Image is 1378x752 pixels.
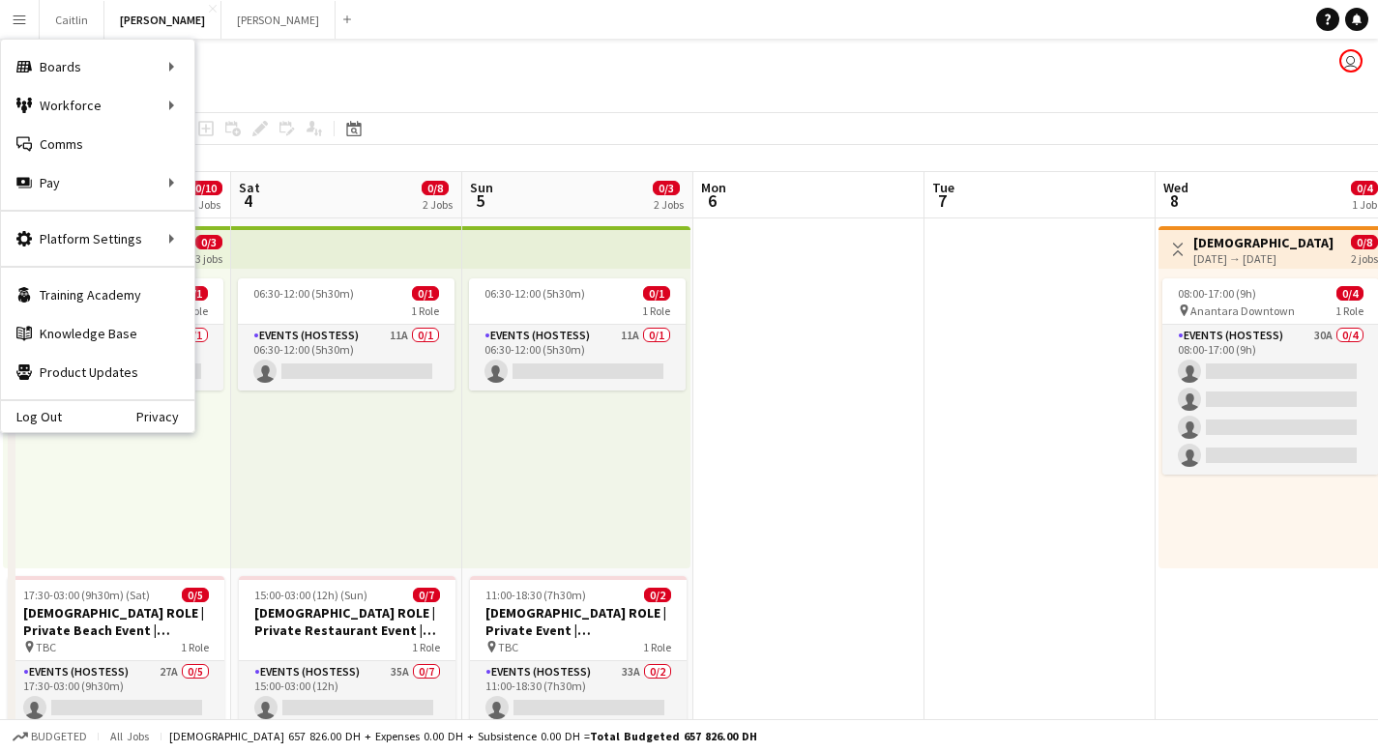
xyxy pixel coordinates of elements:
span: Total Budgeted 657 826.00 DH [590,729,757,743]
app-card-role: Events (Hostess)11A0/106:30-12:00 (5h30m) [238,325,454,390]
div: 1 Job [1352,197,1377,212]
span: 08:00-17:00 (9h) [1178,286,1256,301]
a: Log Out [1,409,62,424]
span: Sat [239,179,260,196]
div: Platform Settings [1,219,194,258]
app-user-avatar: Georgi Stopforth [1339,49,1363,72]
div: 2 jobs [1351,249,1378,266]
div: Pay [1,163,194,202]
span: 1 Role [642,304,670,318]
div: 3 Jobs [191,197,221,212]
span: 0/1 [643,286,670,301]
span: TBC [36,640,56,654]
span: 15:00-03:00 (12h) (Sun) [254,588,367,602]
app-job-card: 06:30-12:00 (5h30m)0/11 RoleEvents (Hostess)11A0/106:30-12:00 (5h30m) [238,278,454,390]
span: 0/8 [422,181,449,195]
a: Product Updates [1,353,194,391]
span: 0/3 [195,235,222,249]
span: 6 [698,189,726,212]
span: 17:30-03:00 (9h30m) (Sat) [23,588,150,602]
span: 11:00-18:30 (7h30m) [485,588,586,602]
button: Budgeted [10,726,90,747]
span: Wed [1163,179,1188,196]
app-job-card: 06:30-12:00 (5h30m)0/11 RoleEvents (Hostess)11A0/106:30-12:00 (5h30m) [469,278,686,390]
div: [DATE] → [DATE] [1193,251,1337,266]
span: 0/1 [412,286,439,301]
button: [PERSON_NAME] [221,1,336,39]
span: 0/5 [182,588,209,602]
span: 5 [467,189,493,212]
span: 06:30-12:00 (5h30m) [253,286,354,301]
span: Tue [932,179,954,196]
span: 0/4 [1351,181,1378,195]
span: 0/2 [644,588,671,602]
span: 1 Role [411,304,439,318]
app-card-role: Events (Hostess)11A0/106:30-12:00 (5h30m) [469,325,686,390]
span: 7 [929,189,954,212]
div: 2 Jobs [423,197,453,212]
span: Mon [701,179,726,196]
span: 0/4 [1336,286,1363,301]
span: 0/10 [190,181,222,195]
a: Training Academy [1,275,194,314]
h3: [DEMOGRAPHIC_DATA] ROLE | Private Restaurant Event | [GEOGRAPHIC_DATA] | [DATE] [239,604,455,639]
span: 1 Role [1335,304,1363,318]
span: 0/3 [653,181,680,195]
span: 1 Role [643,640,671,654]
a: Comms [1,125,194,163]
span: Budgeted [31,730,87,743]
span: 0/7 [413,588,440,602]
span: All jobs [106,729,153,743]
span: 1 Role [412,640,440,654]
div: [DEMOGRAPHIC_DATA] 657 826.00 DH + Expenses 0.00 DH + Subsistence 0.00 DH = [169,729,757,743]
a: Knowledge Base [1,314,194,353]
div: Boards [1,47,194,86]
span: 1 Role [181,640,209,654]
div: Workforce [1,86,194,125]
div: 2 Jobs [654,197,684,212]
h3: [DEMOGRAPHIC_DATA] ROLE | Private Beach Event | [GEOGRAPHIC_DATA] | [DATE] [8,604,224,639]
span: TBC [498,640,518,654]
span: 06:30-12:00 (5h30m) [484,286,585,301]
span: 0/8 [1351,235,1378,249]
h3: [DEMOGRAPHIC_DATA] ROLE | Private Event | [GEOGRAPHIC_DATA] | [DATE] [470,604,687,639]
a: Privacy [136,409,194,424]
button: [PERSON_NAME] [104,1,221,39]
div: 3 jobs [195,249,222,266]
span: Sun [470,179,493,196]
button: Caitlin [40,1,104,39]
span: Anantara Downtown [1190,304,1295,318]
span: 4 [236,189,260,212]
h3: [DEMOGRAPHIC_DATA] Hostesses | Conference | [GEOGRAPHIC_DATA] | [DATE]-[DATE] [1193,234,1337,251]
span: 8 [1160,189,1188,212]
